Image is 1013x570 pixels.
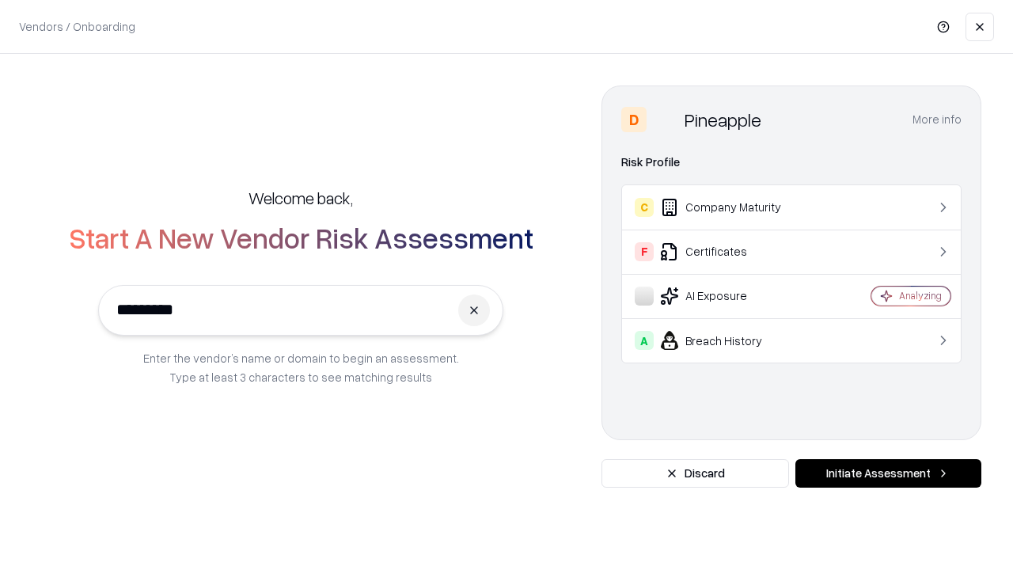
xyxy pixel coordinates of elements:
[635,198,824,217] div: Company Maturity
[635,242,824,261] div: Certificates
[912,105,962,134] button: More info
[635,331,654,350] div: A
[19,18,135,35] p: Vendors / Onboarding
[635,331,824,350] div: Breach History
[143,348,459,386] p: Enter the vendor’s name or domain to begin an assessment. Type at least 3 characters to see match...
[635,287,824,306] div: AI Exposure
[601,459,789,488] button: Discard
[635,198,654,217] div: C
[249,187,353,209] h5: Welcome back,
[621,153,962,172] div: Risk Profile
[899,289,942,302] div: Analyzing
[685,107,761,132] div: Pineapple
[69,222,533,253] h2: Start A New Vendor Risk Assessment
[621,107,647,132] div: D
[635,242,654,261] div: F
[653,107,678,132] img: Pineapple
[795,459,981,488] button: Initiate Assessment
